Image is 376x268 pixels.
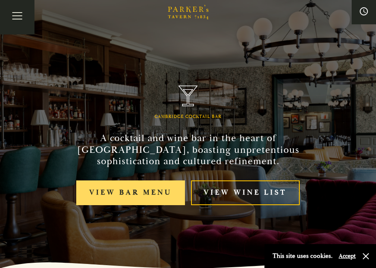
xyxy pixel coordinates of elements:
[68,133,308,167] h2: A cocktail and wine bar in the heart of [GEOGRAPHIC_DATA], boasting unpretentious sophistication ...
[76,180,185,205] a: View bar menu
[362,252,370,260] button: Close and accept
[191,180,300,205] a: View Wine List
[178,86,198,106] img: Parker's Tavern Brasserie Cambridge
[339,252,356,260] button: Accept
[273,250,333,262] p: This site uses cookies.
[155,114,221,120] h1: Cambridge Cocktail Bar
